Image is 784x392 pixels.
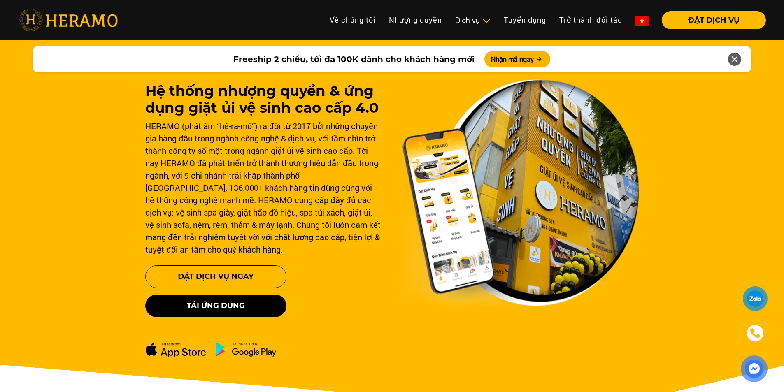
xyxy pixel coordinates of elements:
[323,11,382,29] a: Về chúng tôi
[655,16,766,24] a: ĐẶT DỊCH VỤ
[635,16,649,26] img: vn-flag.png
[553,11,629,29] a: Trở thành đối tác
[18,9,118,31] img: heramo-logo.png
[145,120,382,255] div: HERAMO (phát âm “hê-ra-mô”) ra đời từ 2017 bởi những chuyên gia hàng đầu trong ngành công nghệ & ...
[455,15,491,26] div: Dịch vụ
[145,342,206,358] img: apple-dowload
[233,53,475,65] span: Freeship 2 chiều, tối đa 100K dành cho khách hàng mới
[482,17,491,25] img: subToggleIcon
[751,329,760,338] img: phone-icon
[382,11,449,29] a: Nhượng quyền
[484,51,550,67] button: Nhận mã ngay
[145,83,382,116] h1: Hệ thống nhượng quyền & ứng dụng giặt ủi vệ sinh cao cấp 4.0
[402,79,639,306] img: banner
[145,265,286,288] button: Đặt Dịch Vụ Ngay
[497,11,553,29] a: Tuyển dụng
[744,322,766,344] a: phone-icon
[145,295,286,317] button: Tải ứng dụng
[216,342,277,357] img: ch-dowload
[662,11,766,29] button: ĐẶT DỊCH VỤ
